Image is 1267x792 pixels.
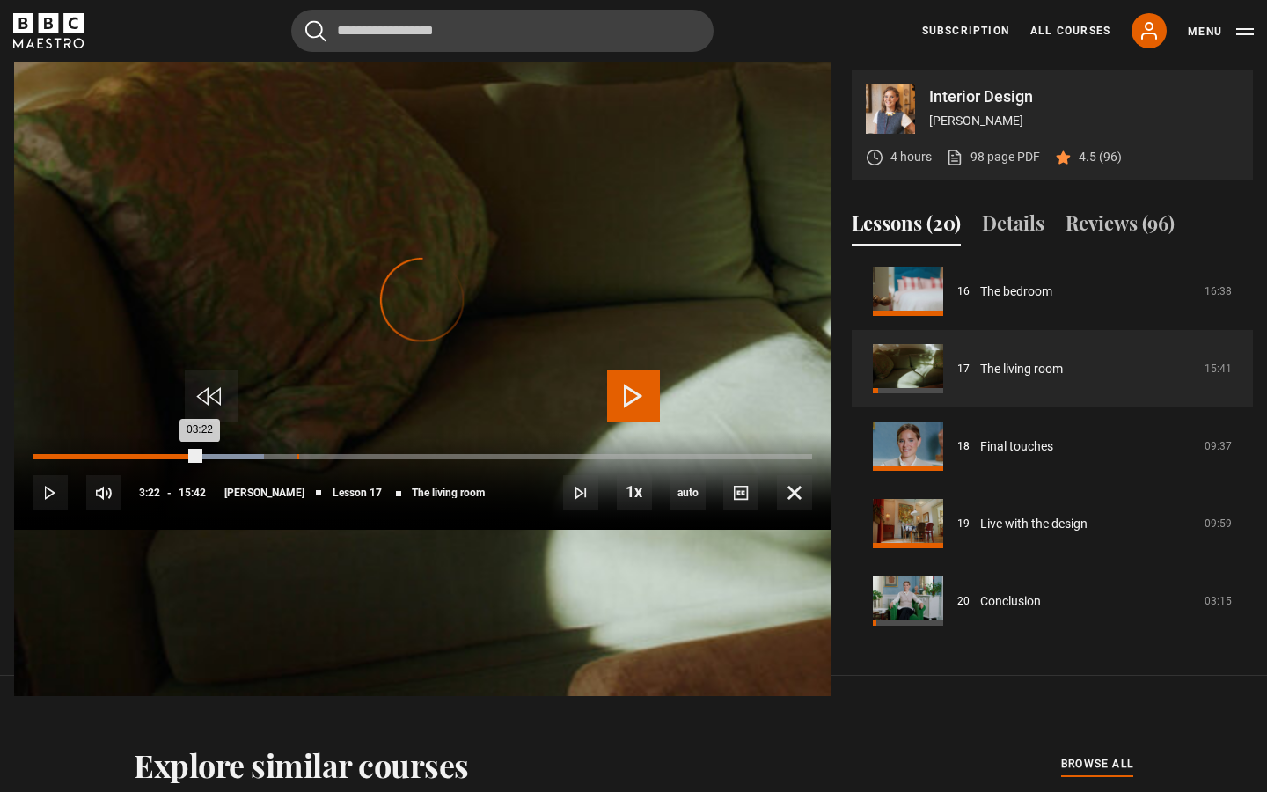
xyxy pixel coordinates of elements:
[291,10,714,52] input: Search
[179,477,206,509] span: 15:42
[1030,23,1110,39] a: All Courses
[777,475,812,510] button: Fullscreen
[167,487,172,499] span: -
[1188,23,1254,40] button: Toggle navigation
[139,477,160,509] span: 3:22
[13,13,84,48] svg: BBC Maestro
[1061,755,1133,774] a: browse all
[980,360,1063,378] a: The living room
[982,209,1044,246] button: Details
[980,282,1052,301] a: The bedroom
[86,475,121,510] button: Mute
[333,488,382,498] span: Lesson 17
[980,592,1041,611] a: Conclusion
[670,475,706,510] div: Current quality: 1080p
[1066,209,1175,246] button: Reviews (96)
[412,488,485,498] span: The living room
[33,454,812,459] div: Progress Bar
[1079,148,1122,166] p: 4.5 (96)
[224,488,304,498] span: [PERSON_NAME]
[1061,755,1133,773] span: browse all
[890,148,932,166] p: 4 hours
[946,148,1040,166] a: 98 page PDF
[33,475,68,510] button: Play
[14,70,831,530] video-js: Video Player
[305,20,326,42] button: Submit the search query
[134,746,469,783] h2: Explore similar courses
[922,23,1009,39] a: Subscription
[980,437,1053,456] a: Final touches
[723,475,758,510] button: Captions
[617,474,652,510] button: Playback Rate
[852,209,961,246] button: Lessons (20)
[980,515,1088,533] a: Live with the design
[929,112,1239,130] p: [PERSON_NAME]
[929,89,1239,105] p: Interior Design
[670,475,706,510] span: auto
[563,475,598,510] button: Next Lesson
